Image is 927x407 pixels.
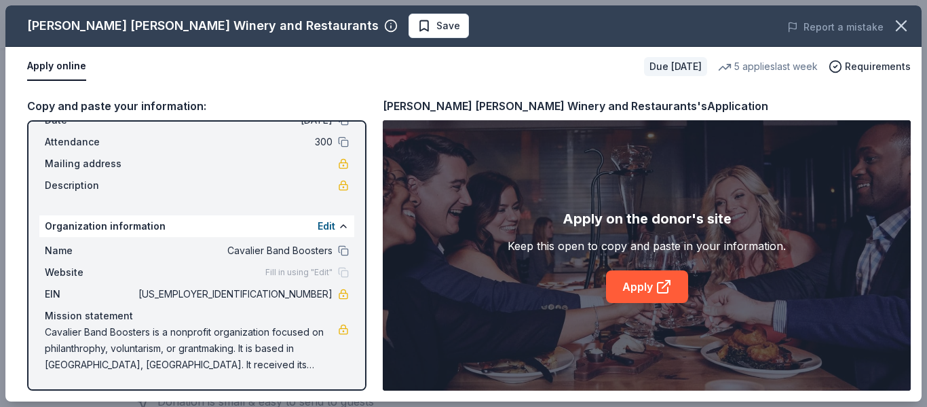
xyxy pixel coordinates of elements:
div: Copy and paste your information: [27,97,366,115]
div: Due [DATE] [644,57,707,76]
div: Mission statement [45,308,349,324]
button: Edit [318,218,335,234]
div: Keep this open to copy and paste in your information. [508,238,786,254]
span: 300 [136,134,333,150]
span: Name [45,243,136,259]
span: Mailing address [45,156,136,172]
span: Requirements [845,58,911,75]
span: Save [436,18,460,34]
span: Website [45,264,136,281]
span: EIN [45,286,136,302]
span: Cavalier Band Boosters is a nonprofit organization focused on philanthrophy, voluntarism, or gran... [45,324,338,373]
div: Organization information [39,215,354,237]
span: Description [45,177,136,194]
button: Report a mistake [787,19,884,35]
div: [PERSON_NAME] [PERSON_NAME] Winery and Restaurants's Application [383,97,768,115]
button: Requirements [829,58,911,75]
div: Apply on the donor's site [563,208,732,230]
span: Attendance [45,134,136,150]
a: Apply [606,270,688,303]
div: 5 applies last week [718,58,818,75]
span: Cavalier Band Boosters [136,243,333,259]
button: Save [409,14,469,38]
button: Apply online [27,52,86,81]
div: [PERSON_NAME] [PERSON_NAME] Winery and Restaurants [27,15,379,37]
span: Fill in using "Edit" [265,267,333,278]
span: [US_EMPLOYER_IDENTIFICATION_NUMBER] [136,286,333,302]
